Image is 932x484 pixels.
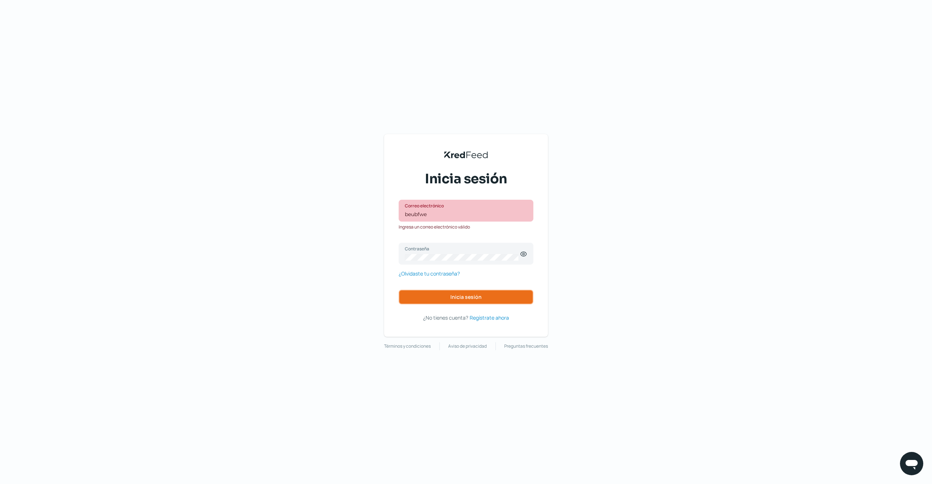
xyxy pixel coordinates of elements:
[425,170,507,188] span: Inicia sesión
[470,313,509,322] a: Regístrate ahora
[399,269,460,278] a: ¿Olvidaste tu contraseña?
[405,203,520,209] label: Correo electrónico
[384,342,431,350] a: Términos y condiciones
[423,314,468,321] span: ¿No tienes cuenta?
[904,456,919,471] img: chatIcon
[399,223,470,231] span: Ingresa un correo electrónico válido
[450,294,482,300] span: Inicia sesión
[405,246,520,252] label: Contraseña
[504,342,548,350] a: Preguntas frecuentes
[448,342,487,350] a: Aviso de privacidad
[399,290,533,304] button: Inicia sesión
